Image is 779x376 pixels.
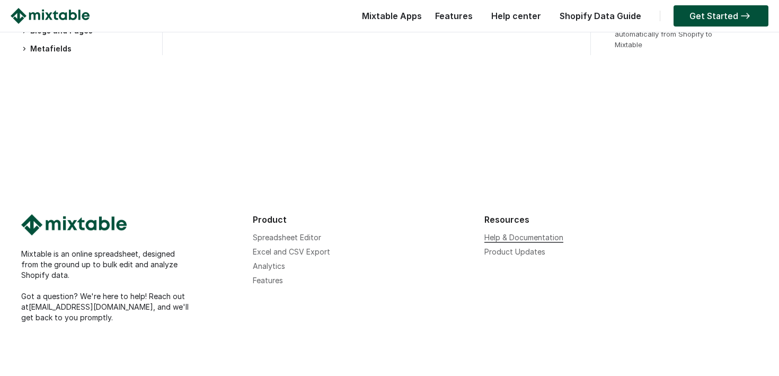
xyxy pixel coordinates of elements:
[253,233,321,242] a: Spreadsheet Editor
[430,11,478,21] a: Features
[253,261,285,270] a: Analytics
[21,43,152,55] h3: Metafields
[674,5,768,27] a: Get Started
[484,233,563,242] a: Help & Documentation
[29,302,153,311] a: [EMAIL_ADDRESS][DOMAIN_NAME]
[738,13,753,19] img: arrow-right.svg
[484,247,545,256] a: Product Updates
[554,11,647,21] a: Shopify Data Guide
[11,8,90,24] img: Mixtable logo
[357,8,422,29] div: Mixtable Apps
[21,249,242,323] div: Mixtable is an online spreadsheet, designed from the ground up to bulk edit and analyze Shopify d...
[253,276,283,285] a: Features
[21,214,127,235] img: Mixtable logo
[253,247,330,256] a: Excel and CSV Export
[486,11,546,21] a: Help center
[615,19,712,49] a: Inventory changes sync automatically from Shopify to Mixtable
[253,214,474,225] div: Product
[484,214,705,225] div: Resources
